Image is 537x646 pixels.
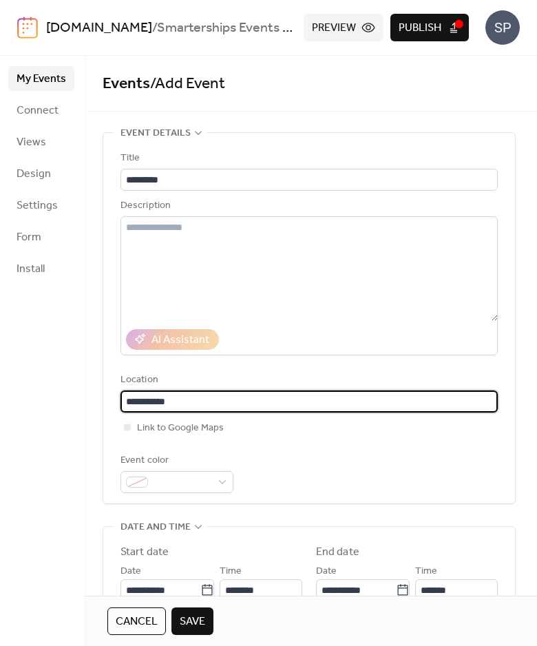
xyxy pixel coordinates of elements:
div: Event color [120,452,231,469]
a: [DOMAIN_NAME] [46,15,152,41]
img: logo [17,17,38,39]
span: Settings [17,198,58,214]
span: Event details [120,125,191,142]
button: Publish [390,14,469,41]
button: Preview [304,14,383,41]
a: Views [8,129,74,154]
b: Smarterships Events Calendar [157,15,336,41]
a: Connect [8,98,74,123]
span: Date and time [120,519,191,536]
button: Save [171,607,213,635]
span: Connect [17,103,59,119]
div: Title [120,150,495,167]
div: Start date [120,544,169,561]
a: Form [8,225,74,249]
span: Form [17,229,41,246]
span: Time [415,563,437,580]
span: / Add Event [150,69,225,99]
span: Design [17,166,51,183]
span: Date [316,563,337,580]
div: End date [316,544,359,561]
span: Preview [312,20,356,37]
a: Install [8,256,74,281]
span: Publish [399,20,441,37]
div: Description [120,198,495,214]
a: Events [103,69,150,99]
span: Cancel [116,614,158,630]
span: Save [180,614,205,630]
a: Settings [8,193,74,218]
button: Cancel [107,607,166,635]
a: My Events [8,66,74,91]
div: SP [485,10,520,45]
div: Location [120,372,495,388]
span: Install [17,261,45,278]
span: Date [120,563,141,580]
span: Link to Google Maps [137,420,224,437]
b: / [152,15,157,41]
span: Time [220,563,242,580]
a: Design [8,161,74,186]
span: My Events [17,71,66,87]
span: Views [17,134,46,151]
